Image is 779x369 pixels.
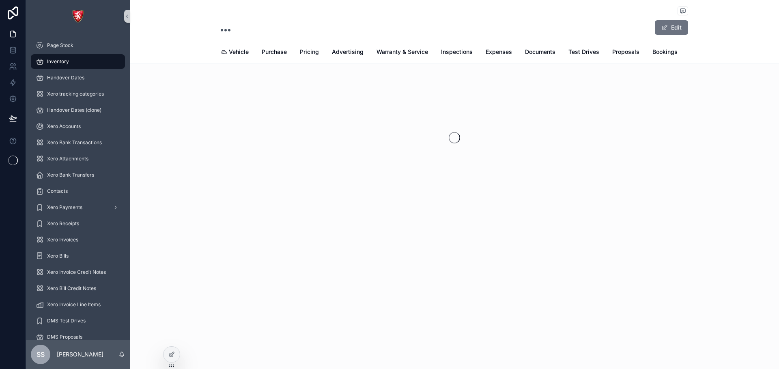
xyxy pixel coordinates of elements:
a: Handover Dates (clone) [31,103,125,117]
span: Purchase [262,48,287,56]
span: DMS Test Drives [47,318,86,324]
a: Expenses [486,45,512,61]
img: App logo [71,10,84,23]
a: Xero Payments [31,200,125,215]
button: Edit [655,20,688,35]
span: Pricing [300,48,319,56]
span: Contacts [47,188,68,194]
a: Xero Invoices [31,232,125,247]
span: Xero Invoice Credit Notes [47,269,106,275]
span: Xero Accounts [47,123,81,130]
a: Xero Invoice Line Items [31,297,125,312]
span: Handover Dates (clone) [47,107,101,113]
p: [PERSON_NAME] [57,350,103,358]
a: Xero Bank Transfers [31,168,125,182]
span: Advertising [332,48,364,56]
a: DMS Proposals [31,330,125,344]
a: Xero Invoice Credit Notes [31,265,125,279]
a: Xero Bills [31,249,125,263]
a: Bookings [652,45,678,61]
span: Inspections [441,48,473,56]
span: Page Stock [47,42,73,49]
a: Xero tracking categories [31,87,125,101]
span: Test Drives [568,48,599,56]
span: Xero tracking categories [47,91,104,97]
span: Documents [525,48,555,56]
a: Inventory [31,54,125,69]
span: Xero Invoices [47,237,78,243]
span: Xero Invoice Line Items [47,301,101,308]
a: Xero Accounts [31,119,125,134]
a: Purchase [262,45,287,61]
div: scrollable content [26,32,130,340]
span: Xero Receipts [47,220,79,227]
a: Proposals [612,45,639,61]
span: Xero Bank Transactions [47,139,102,146]
a: Test Drives [568,45,599,61]
span: Expenses [486,48,512,56]
a: Warranty & Service [377,45,428,61]
a: Xero Receipts [31,216,125,231]
a: Xero Bill Credit Notes [31,281,125,296]
span: Xero Bank Transfers [47,172,94,178]
span: SS [37,350,45,359]
a: Documents [525,45,555,61]
a: Xero Bank Transactions [31,135,125,150]
a: Contacts [31,184,125,198]
span: Inventory [47,58,69,65]
a: Page Stock [31,38,125,53]
span: Bookings [652,48,678,56]
span: DMS Proposals [47,334,82,340]
a: Vehicle [221,45,249,61]
span: Xero Payments [47,204,82,211]
span: Warranty & Service [377,48,428,56]
a: Advertising [332,45,364,61]
a: Xero Attachments [31,151,125,166]
a: DMS Test Drives [31,314,125,328]
span: Xero Bills [47,253,69,259]
span: Vehicle [229,48,249,56]
span: Proposals [612,48,639,56]
a: Inspections [441,45,473,61]
span: Xero Bill Credit Notes [47,285,96,292]
a: Pricing [300,45,319,61]
span: Handover Dates [47,75,84,81]
span: Xero Attachments [47,156,88,162]
a: Handover Dates [31,70,125,85]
